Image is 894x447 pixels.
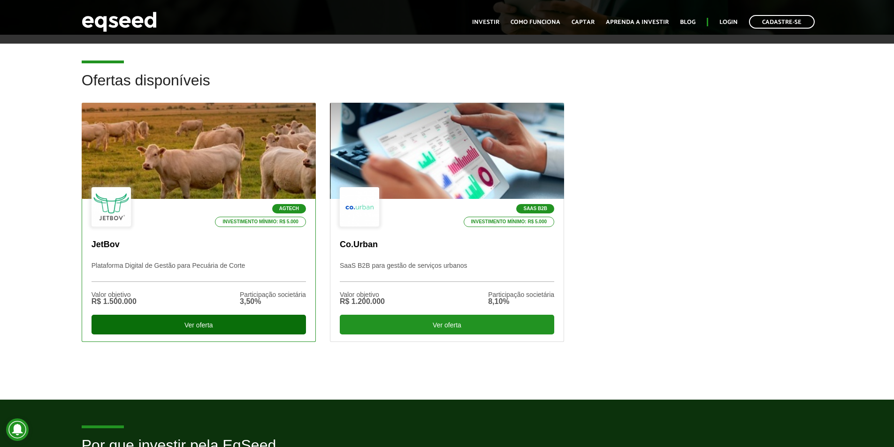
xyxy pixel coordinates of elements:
a: Cadastre-se [749,15,815,29]
div: 8,10% [488,298,554,305]
a: Captar [572,19,595,25]
a: Investir [472,19,499,25]
p: Plataforma Digital de Gestão para Pecuária de Corte [92,262,306,282]
p: SaaS B2B [516,204,554,213]
div: 3,50% [240,298,306,305]
h2: Ofertas disponíveis [82,72,813,103]
div: R$ 1.500.000 [92,298,137,305]
p: SaaS B2B para gestão de serviços urbanos [340,262,554,282]
div: Valor objetivo [340,291,385,298]
div: R$ 1.200.000 [340,298,385,305]
p: Agtech [272,204,306,213]
div: Participação societária [488,291,554,298]
div: Ver oferta [92,315,306,334]
p: Investimento mínimo: R$ 5.000 [215,217,306,227]
div: Valor objetivo [92,291,137,298]
a: Aprenda a investir [606,19,669,25]
a: Agtech Investimento mínimo: R$ 5.000 JetBov Plataforma Digital de Gestão para Pecuária de Corte V... [82,103,316,342]
a: SaaS B2B Investimento mínimo: R$ 5.000 Co.Urban SaaS B2B para gestão de serviços urbanos Valor ob... [330,103,564,342]
a: Blog [680,19,695,25]
p: Co.Urban [340,240,554,250]
img: EqSeed [82,9,157,34]
div: Ver oferta [340,315,554,334]
div: Participação societária [240,291,306,298]
a: Login [719,19,738,25]
a: Como funciona [511,19,560,25]
p: JetBov [92,240,306,250]
p: Investimento mínimo: R$ 5.000 [464,217,555,227]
